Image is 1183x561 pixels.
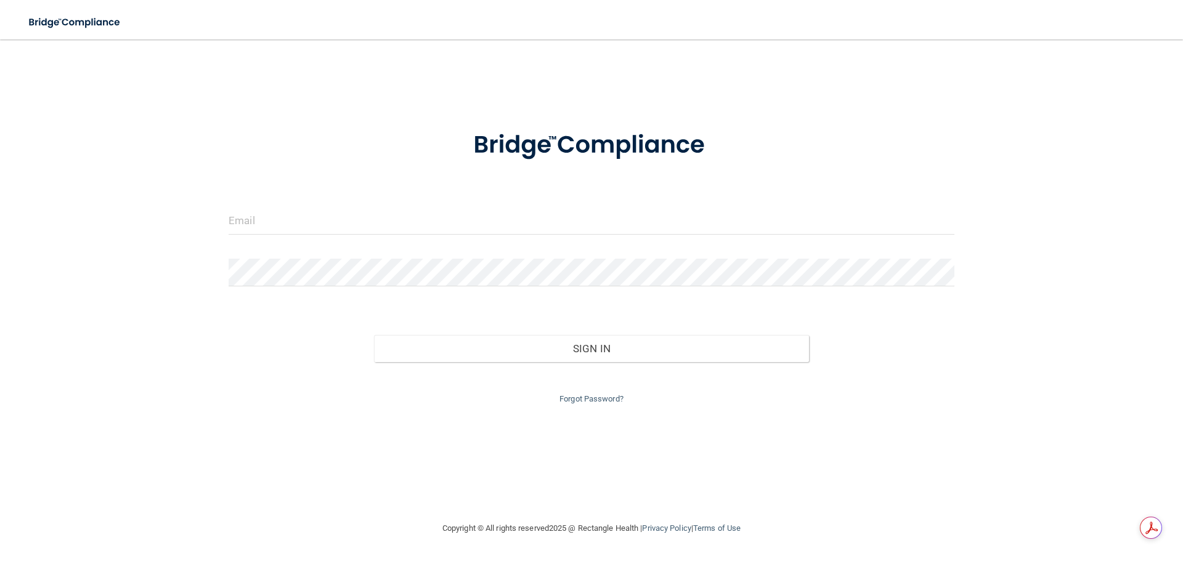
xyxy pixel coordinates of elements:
img: bridge_compliance_login_screen.278c3ca4.svg [18,10,132,35]
a: Forgot Password? [559,394,624,403]
button: Sign In [374,335,810,362]
iframe: Drift Widget Chat Controller [970,474,1168,523]
a: Terms of Use [693,523,741,533]
a: Privacy Policy [642,523,691,533]
img: bridge_compliance_login_screen.278c3ca4.svg [448,113,735,177]
input: Email [229,207,954,235]
div: Copyright © All rights reserved 2025 @ Rectangle Health | | [367,509,816,548]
